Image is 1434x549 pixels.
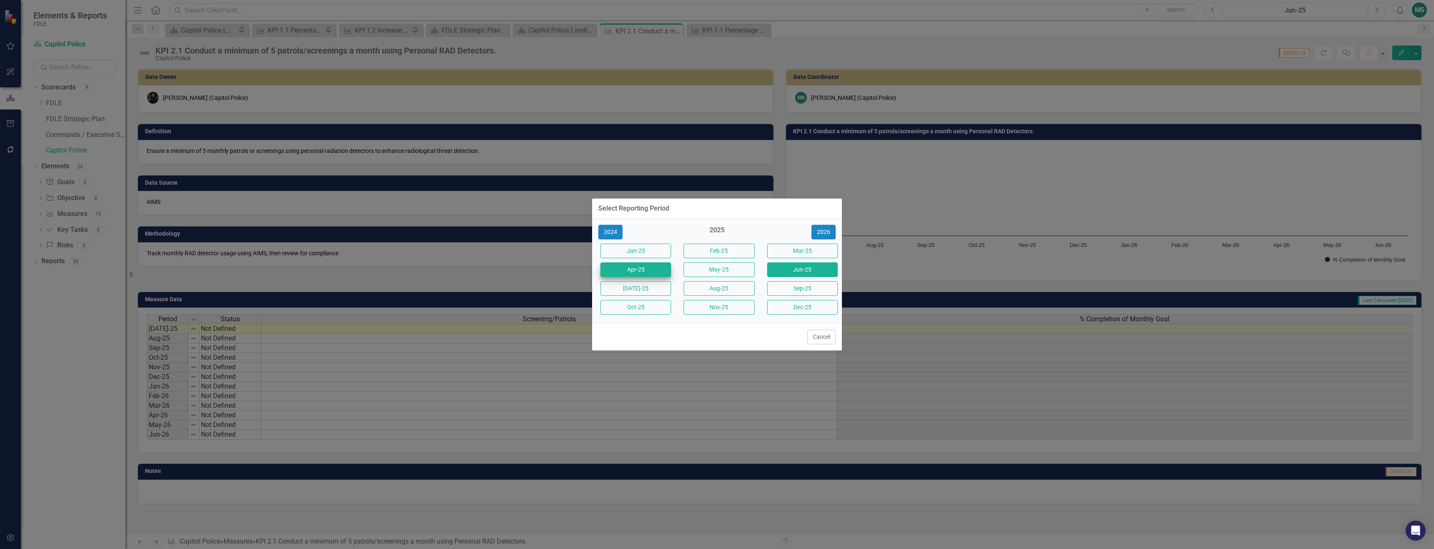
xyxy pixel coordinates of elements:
button: Jan-25 [600,244,671,258]
button: [DATE]-25 [600,281,671,296]
button: Oct-25 [600,300,671,315]
div: Open Intercom Messenger [1406,521,1426,541]
button: Apr-25 [600,262,671,277]
button: Sep-25 [767,281,838,296]
button: Cancel [807,330,836,344]
button: Feb-25 [684,244,754,258]
div: Select Reporting Period [598,205,669,212]
button: Aug-25 [684,281,754,296]
button: Mar-25 [767,244,838,258]
button: May-25 [684,262,754,277]
button: 2024 [598,225,623,239]
button: 2026 [811,225,836,239]
div: 2025 [681,226,752,239]
button: Jun-25 [767,262,838,277]
button: Dec-25 [767,300,838,315]
button: Nov-25 [684,300,754,315]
